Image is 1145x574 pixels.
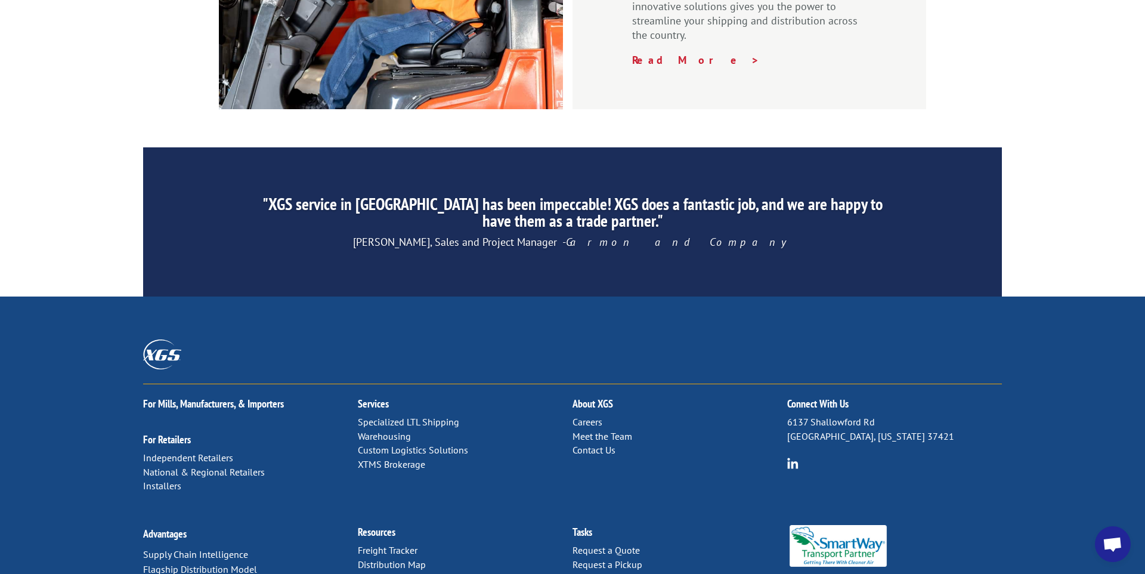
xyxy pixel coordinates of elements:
a: Advantages [143,527,187,541]
a: Request a Pickup [572,558,642,570]
h2: Connect With Us [787,399,1002,415]
p: 6137 Shallowford Rd [GEOGRAPHIC_DATA], [US_STATE] 37421 [787,415,1002,444]
a: Careers [572,416,602,428]
h2: Tasks [572,527,787,544]
a: Resources [358,525,395,539]
span: [PERSON_NAME], Sales and Project Manager - [353,235,793,249]
a: Freight Tracker [358,544,417,556]
a: For Retailers [143,433,191,446]
a: Independent Retailers [143,452,233,464]
a: About XGS [572,397,613,411]
a: Supply Chain Intelligence [143,548,248,560]
div: Open chat [1095,526,1131,562]
a: National & Regional Retailers [143,466,265,478]
a: Contact Us [572,444,615,456]
img: XGS_Logos_ALL_2024_All_White [143,340,181,369]
em: Garmon and Company [566,235,793,249]
a: Installers [143,480,181,492]
a: Read More > [632,53,760,67]
a: Distribution Map [358,558,426,570]
a: For Mills, Manufacturers, & Importers [143,397,284,411]
a: Specialized LTL Shipping [358,416,459,428]
a: Custom Logistics Solutions [358,444,468,456]
a: Services [358,397,389,411]
img: Smartway_Logo [787,525,889,567]
a: XTMS Brokerage [358,458,425,470]
h2: "XGS service in [GEOGRAPHIC_DATA] has been impeccable! XGS does a fantastic job, and we are happy... [255,196,890,235]
a: Warehousing [358,430,411,442]
img: group-6 [787,458,799,469]
a: Request a Quote [572,544,640,556]
a: Meet the Team [572,430,632,442]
